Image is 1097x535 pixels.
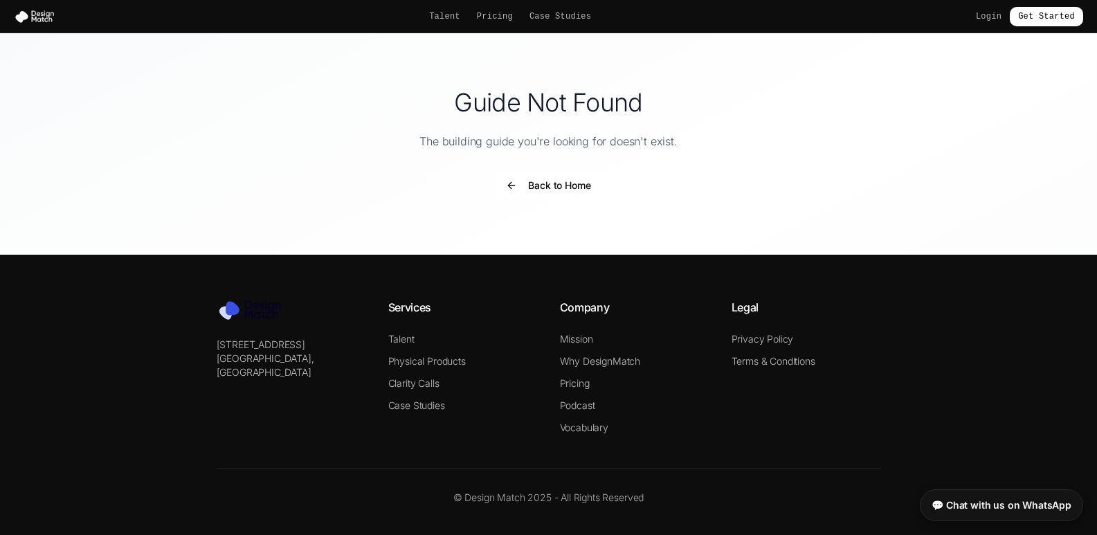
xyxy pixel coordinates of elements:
a: Podcast [560,399,595,411]
a: Terms & Conditions [732,355,815,367]
a: Talent [388,333,415,345]
p: [STREET_ADDRESS] [217,338,366,352]
button: Back to Home [495,172,601,199]
a: Privacy Policy [732,333,794,345]
a: Pricing [477,11,513,22]
h4: Legal [732,299,881,316]
a: Physical Products [388,355,466,367]
p: © Design Match 2025 - All Rights Reserved [217,491,881,505]
h1: Guide Not Found [81,89,1017,116]
img: Design Match [217,299,293,321]
a: Mission [560,333,593,345]
a: Back to Home [495,180,601,194]
a: Why DesignMatch [560,355,641,367]
a: Login [976,11,1001,22]
img: Design Match [14,10,61,24]
a: 💬 Chat with us on WhatsApp [920,489,1083,521]
a: Pricing [560,377,590,389]
a: Clarity Calls [388,377,439,389]
p: [GEOGRAPHIC_DATA], [GEOGRAPHIC_DATA] [217,352,366,379]
a: Vocabulary [560,421,608,433]
h4: Services [388,299,538,316]
a: Case Studies [388,399,445,411]
a: Get Started [1010,7,1083,26]
a: Case Studies [529,11,591,22]
p: The building guide you're looking for doesn't exist. [81,133,1017,149]
a: Talent [429,11,460,22]
h4: Company [560,299,709,316]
